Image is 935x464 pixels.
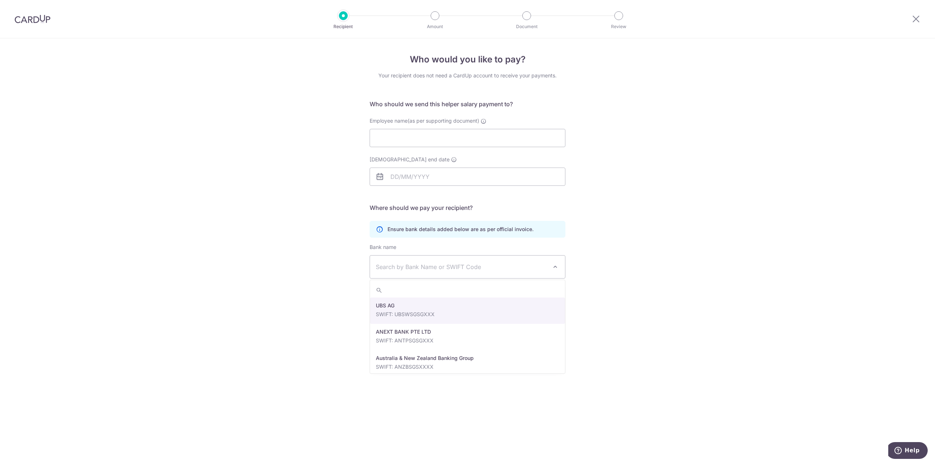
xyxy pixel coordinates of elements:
h5: Who should we send this helper salary payment to? [370,100,565,108]
p: Recipient [316,23,370,30]
p: Review [592,23,646,30]
p: Ensure bank details added below are as per official invoice. [388,226,534,233]
span: [DEMOGRAPHIC_DATA] end date [370,156,450,163]
p: ANEXT BANK PTE LTD [376,328,559,335]
input: DD/MM/YYYY [370,168,565,186]
span: Search by Bank Name or SWIFT Code [376,262,547,271]
p: Australia & New Zealand Banking Group [376,354,559,362]
div: Your recipient does not need a CardUp account to receive your payments. [370,72,565,79]
p: Amount [408,23,462,30]
p: SWIFT: ANZBSGSXXXX [376,363,559,371]
p: UBS AG [376,302,559,309]
h4: Who would you like to pay? [370,53,565,66]
p: Document [500,23,554,30]
h5: Where should we pay your recipient? [370,203,565,212]
iframe: Opens a widget where you can find more information [888,442,928,460]
label: Bank name [370,243,396,251]
img: CardUp [15,15,50,23]
p: SWIFT: ANTPSGSGXXX [376,337,559,344]
p: SWIFT: UBSWSGSGXXX [376,311,559,318]
span: Employee name(as per supporting document) [370,118,479,124]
